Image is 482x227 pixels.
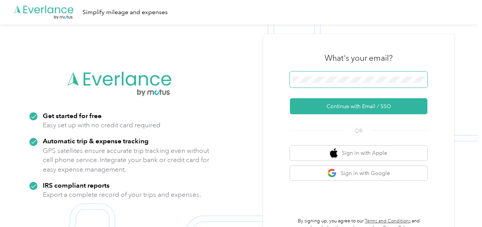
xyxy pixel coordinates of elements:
[82,8,168,17] div: Simplify mileage and expenses
[43,146,210,174] p: GPS satellites ensure accurate trip tracking even without cell phone service. Integrate your bank...
[43,181,110,189] strong: IRS compliant reports
[327,169,337,178] img: google logo
[345,127,372,135] span: OR
[290,166,427,181] button: google logoSign in with Google
[43,137,149,145] strong: Automatic trip & expense tracking
[290,98,427,114] button: Continue with Email / SSO
[330,148,338,158] img: apple logo
[43,120,160,130] p: Easy set up with no credit card required
[43,190,201,199] p: Export a complete record of your trips and expenses.
[325,53,393,63] h3: What's your email?
[43,112,102,120] strong: Get started for free
[290,146,427,161] button: apple logoSign in with Apple
[365,218,411,224] a: Terms and Conditions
